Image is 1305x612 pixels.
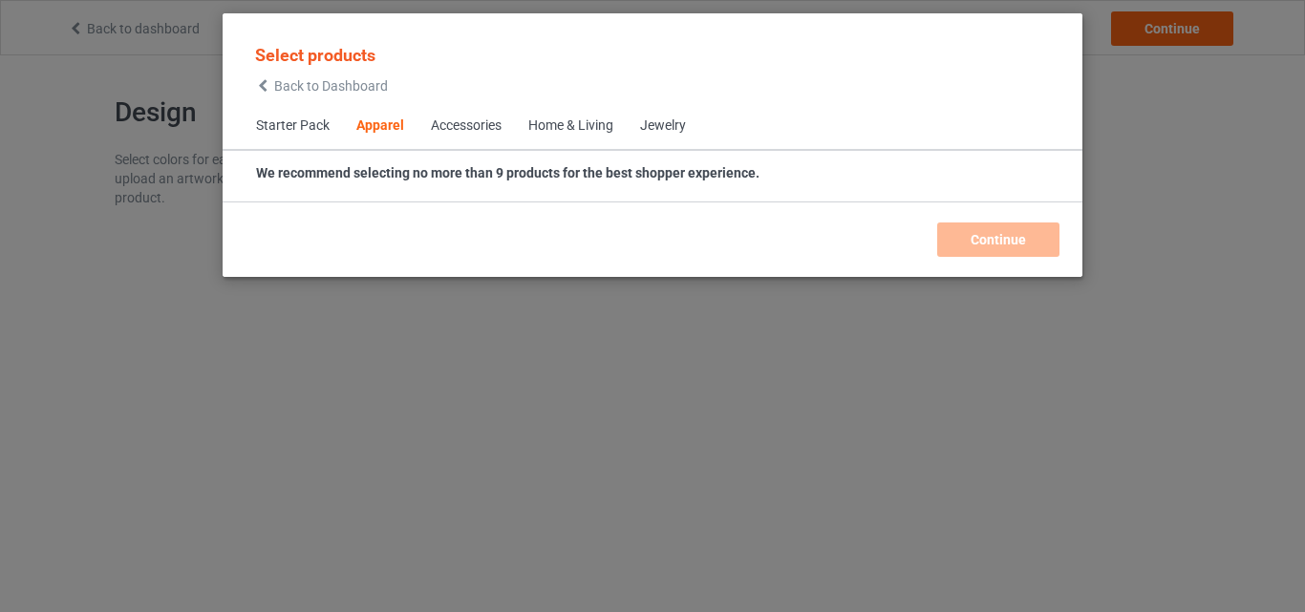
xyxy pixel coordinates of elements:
div: Home & Living [528,116,613,136]
div: Apparel [356,116,404,136]
div: Jewelry [640,116,686,136]
span: Back to Dashboard [274,78,388,94]
div: Accessories [431,116,502,136]
span: Starter Pack [243,103,343,149]
strong: We recommend selecting no more than 9 products for the best shopper experience. [256,165,759,180]
span: Select products [255,45,375,65]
